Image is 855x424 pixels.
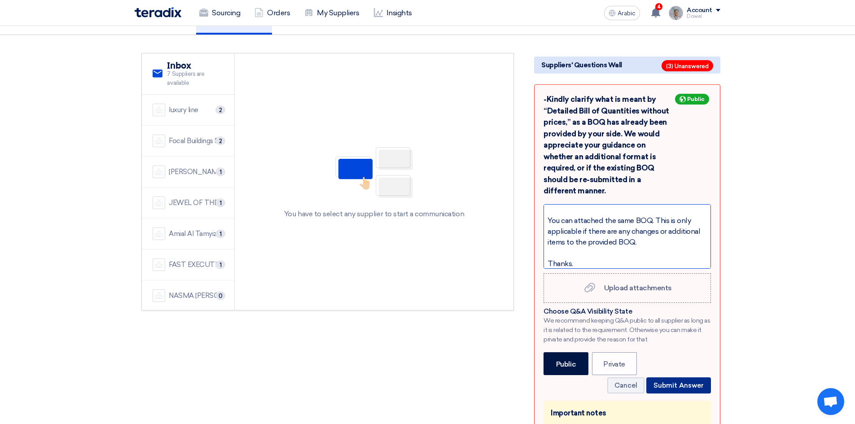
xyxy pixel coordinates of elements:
[153,104,165,116] img: company-name
[267,9,290,17] font: Orders
[603,359,625,368] font: Private
[212,9,240,17] font: Sourcing
[153,227,165,240] img: company-name
[169,230,273,238] font: Amial Al Tamyiz Trading Company
[219,200,222,206] font: 1
[618,9,636,17] font: Arabic
[544,204,711,269] div: Type your answer here...
[247,3,297,23] a: Orders
[317,9,359,17] font: My Suppliers
[153,197,165,209] img: company-name
[646,377,711,393] button: Submit Answer
[297,3,366,23] a: My Suppliers
[167,61,191,70] font: Inbox
[544,95,669,195] font: -Kindly clarify what is meant by “Detailed Bill of Quantities without prices,” as a BOQ has alrea...
[817,388,844,415] a: Open chat
[153,289,165,302] img: company-name
[604,6,640,20] button: Arabic
[153,258,165,271] img: company-name
[284,210,464,218] font: You have to select any supplier to start a communication
[544,307,632,315] font: Choose Q&A Visibility State
[614,381,637,389] font: Cancel
[135,7,181,17] img: Teradix logo
[551,409,606,417] font: Important notes
[548,258,707,269] div: Thanks.
[153,135,165,147] img: company-name
[169,261,227,269] font: FAST EXECUTION
[607,377,645,393] button: Cancel
[669,6,683,20] img: IMG_1753965247717.jpg
[167,70,204,86] font: 7 Suppliers are available
[153,166,165,178] img: company-name
[666,63,709,70] font: (3) Unanswered
[548,215,707,248] div: You can attached the same BOQ. This is only applicable if there are any changes or additional ite...
[687,13,702,19] font: Dowel
[219,262,222,268] font: 1
[544,317,710,343] font: We recommend keeping Q&A public to all supplier as long as it is related to the requirement. Othe...
[367,3,419,23] a: Insights
[653,381,704,389] font: Submit Answer
[687,6,712,14] font: Account
[687,96,705,102] font: Public
[169,137,261,145] font: Focal Buildings Solutions (FBS)
[219,231,222,237] font: 1
[541,61,622,69] font: Suppliers' Questions Wall
[192,3,247,23] a: Sourcing
[219,138,222,144] font: 2
[386,9,412,17] font: Insights
[329,144,419,201] img: No Partner Selected
[219,293,223,299] font: 0
[219,107,222,114] font: 2
[556,359,576,368] font: Public
[169,292,315,300] font: NASMA [PERSON_NAME] CONTRACTING CO
[169,168,275,176] font: [PERSON_NAME] Saudi Arabia Ltd.
[169,199,246,207] font: JEWEL OF THE CRADLE
[657,4,661,10] font: 4
[169,106,198,114] font: luxury line
[604,284,672,292] font: Upload attachments
[219,169,222,175] font: 1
